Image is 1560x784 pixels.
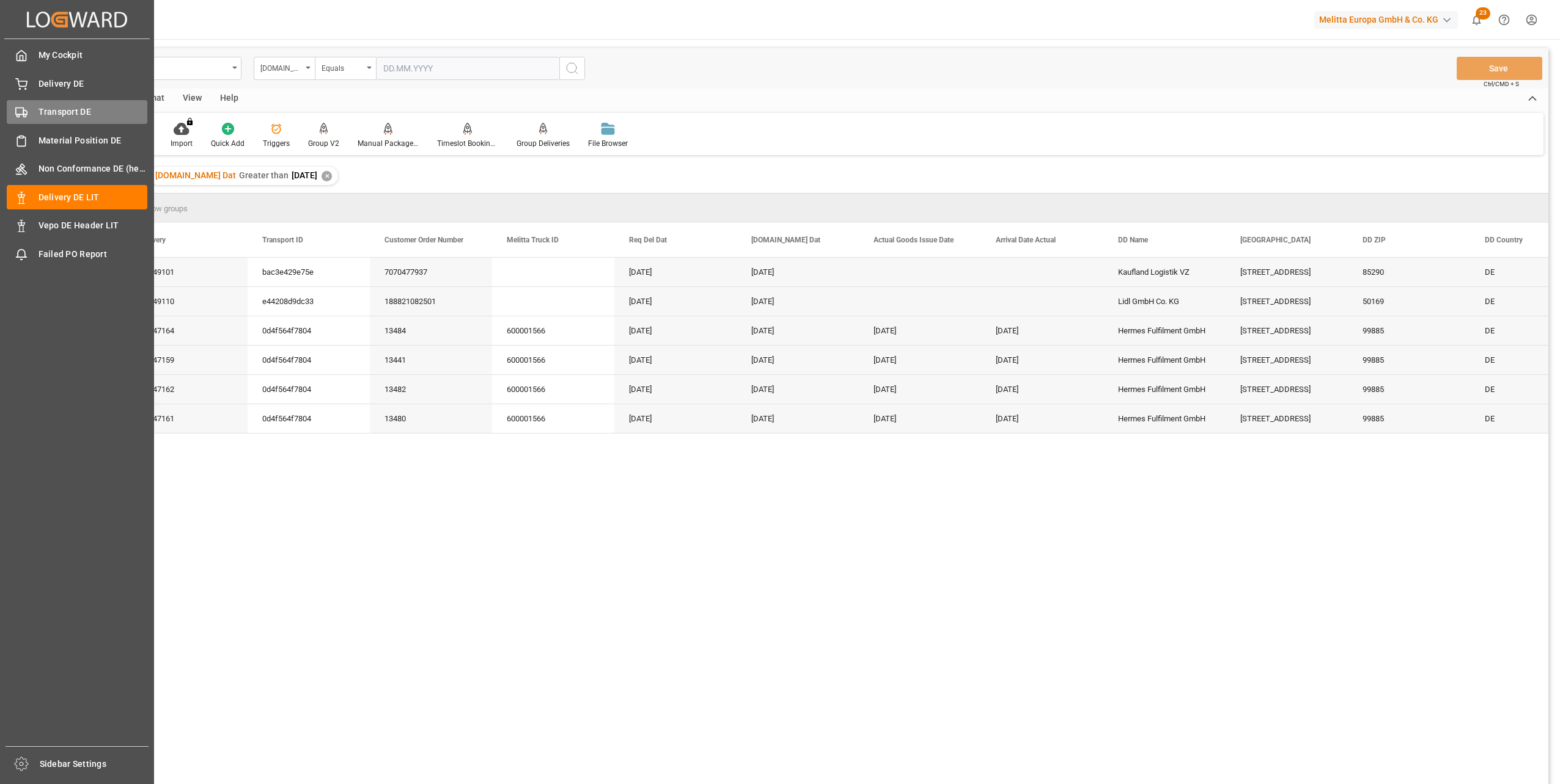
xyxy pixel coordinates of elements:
[260,60,302,74] div: [DOMAIN_NAME] Dat
[211,138,245,149] div: Quick Add
[248,404,370,433] div: 0d4f564f7804
[39,191,148,204] span: Delivery DE LIT
[39,248,148,261] span: Failed PO Report
[874,236,954,244] span: Actual Goods Issue Date
[322,60,363,74] div: Equals
[308,138,339,149] div: Group V2
[1103,258,1226,286] div: Kaufland Logistik VZ
[1348,316,1470,345] div: 99885
[996,236,1056,244] span: Arrival Date Actual
[376,57,559,80] input: DD.MM.YYYY
[384,236,463,244] span: Customer Order Number
[39,49,148,62] span: My Cockpit
[614,258,737,286] div: [DATE]
[1226,258,1348,286] div: [STREET_ADDRESS]
[248,346,370,374] div: 0d4f564f7804
[588,138,628,149] div: File Browser
[492,375,614,404] div: 600001566
[1314,11,1458,29] div: Melitta Europa GmbH & Co. KG
[292,170,317,180] span: [DATE]
[859,375,981,404] div: [DATE]
[1226,316,1348,345] div: [STREET_ADDRESS]
[7,157,147,181] a: Non Conformance DE (header)
[7,242,147,266] a: Failed PO Report
[370,287,492,316] div: 188821082501
[125,287,248,316] div: 92549110
[7,43,147,67] a: My Cockpit
[39,78,148,90] span: Delivery DE
[239,170,289,180] span: Greater than
[248,287,370,316] div: e44208d9dc33
[248,375,370,404] div: 0d4f564f7804
[1457,57,1542,80] button: Save
[40,758,149,771] span: Sidebar Settings
[1490,6,1518,34] button: Help Center
[1314,8,1463,31] button: Melitta Europa GmbH & Co. KG
[629,236,667,244] span: Req Del Dat
[39,106,148,118] span: Transport DE
[125,375,248,404] div: 92547162
[370,258,492,286] div: 7070477937
[981,375,1103,404] div: [DATE]
[559,57,585,80] button: search button
[7,185,147,209] a: Delivery DE LIT
[517,138,570,149] div: Group Deliveries
[1348,404,1470,433] div: 99885
[39,134,148,147] span: Material Position DE
[614,346,737,374] div: [DATE]
[1348,375,1470,404] div: 99885
[370,346,492,374] div: 13441
[437,138,498,149] div: Timeslot Booking Report
[248,258,370,286] div: bac3e429e75e
[981,404,1103,433] div: [DATE]
[1240,236,1311,244] span: [GEOGRAPHIC_DATA]
[1226,375,1348,404] div: [STREET_ADDRESS]
[1476,7,1490,20] span: 23
[1226,404,1348,433] div: [STREET_ADDRESS]
[737,346,859,374] div: [DATE]
[737,287,859,316] div: [DATE]
[1103,316,1226,345] div: Hermes Fulfilment GmbH
[1348,346,1470,374] div: 99885
[492,404,614,433] div: 600001566
[155,170,236,180] span: [DOMAIN_NAME] Dat
[1226,287,1348,316] div: [STREET_ADDRESS]
[7,71,147,95] a: Delivery DE
[1103,375,1226,404] div: Hermes Fulfilment GmbH
[737,258,859,286] div: [DATE]
[492,316,614,345] div: 600001566
[507,236,559,244] span: Melitta Truck ID
[174,89,211,109] div: View
[370,316,492,345] div: 13484
[1363,236,1386,244] span: DD ZIP
[263,138,290,149] div: Triggers
[322,171,332,181] div: ✕
[737,375,859,404] div: [DATE]
[1485,236,1523,244] span: DD Country
[7,100,147,124] a: Transport DE
[737,404,859,433] div: [DATE]
[1103,287,1226,316] div: Lidl GmbH Co. KG
[981,316,1103,345] div: [DATE]
[358,138,419,149] div: Manual Package TypeDetermination
[1348,258,1470,286] div: 85290
[737,316,859,345] div: [DATE]
[248,316,370,345] div: 0d4f564f7804
[125,316,248,345] div: 92547164
[125,346,248,374] div: 92547159
[1103,346,1226,374] div: Hermes Fulfilment GmbH
[859,346,981,374] div: [DATE]
[1348,287,1470,316] div: 50169
[7,214,147,238] a: Vepo DE Header LIT
[125,258,248,286] div: 92549101
[1484,79,1519,89] span: Ctrl/CMD + S
[211,89,248,109] div: Help
[1103,404,1226,433] div: Hermes Fulfilment GmbH
[1118,236,1148,244] span: DD Name
[614,404,737,433] div: [DATE]
[315,57,376,80] button: open menu
[614,316,737,345] div: [DATE]
[125,404,248,433] div: 92547161
[370,375,492,404] div: 13482
[751,236,820,244] span: [DOMAIN_NAME] Dat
